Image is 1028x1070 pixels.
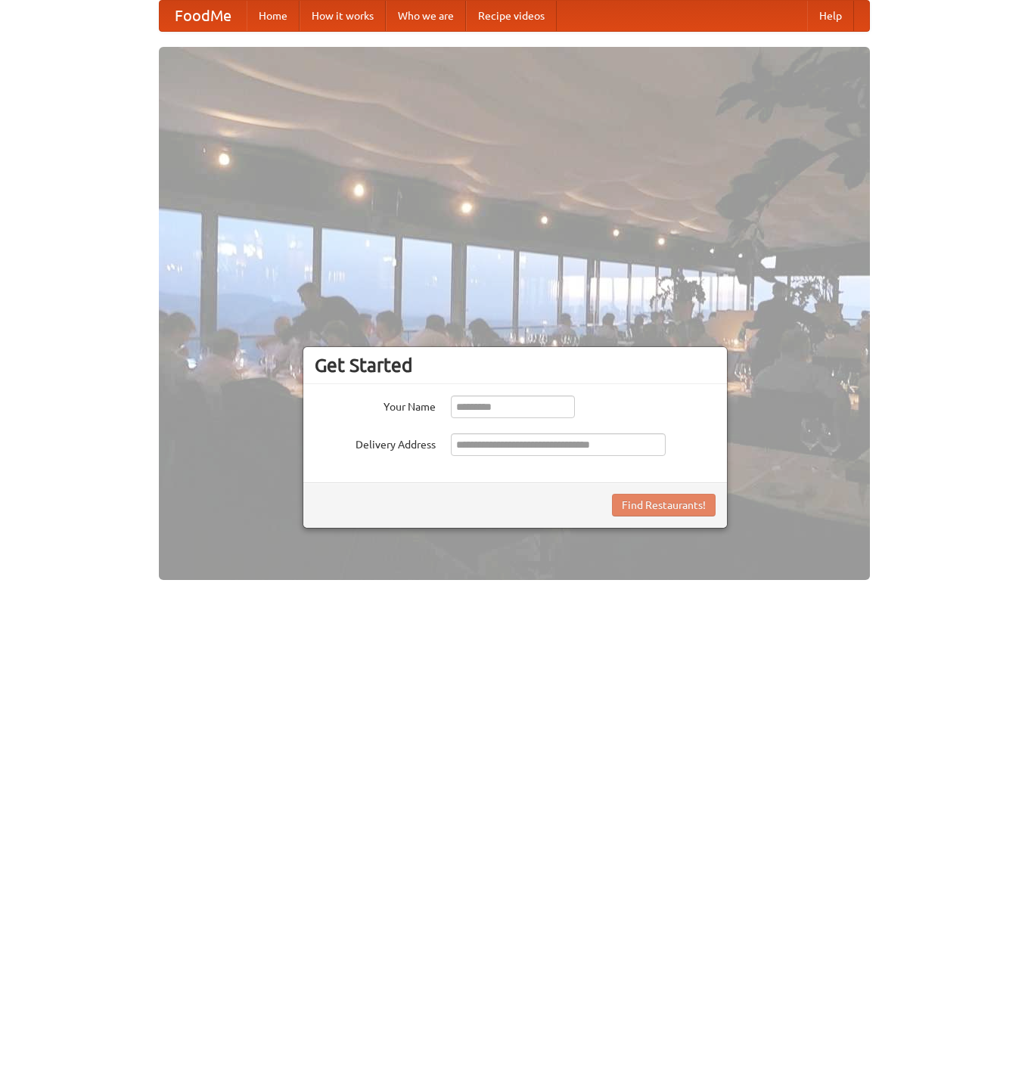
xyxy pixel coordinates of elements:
[807,1,854,31] a: Help
[315,433,436,452] label: Delivery Address
[160,1,247,31] a: FoodMe
[315,354,716,377] h3: Get Started
[315,395,436,414] label: Your Name
[247,1,300,31] a: Home
[300,1,386,31] a: How it works
[612,494,716,516] button: Find Restaurants!
[466,1,557,31] a: Recipe videos
[386,1,466,31] a: Who we are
